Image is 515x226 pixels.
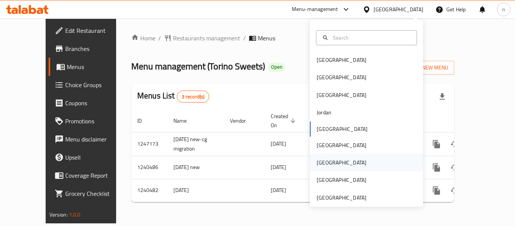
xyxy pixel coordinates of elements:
[131,34,155,43] a: Home
[65,26,126,35] span: Edit Restaurant
[49,130,132,148] a: Menu disclaimer
[258,34,275,43] span: Menus
[49,22,132,40] a: Edit Restaurant
[396,61,454,75] button: Add New Menu
[317,73,366,81] div: [GEOGRAPHIC_DATA]
[317,56,366,64] div: [GEOGRAPHIC_DATA]
[131,132,167,156] td: 1247173
[446,135,464,153] button: Change Status
[131,156,167,179] td: 1240486
[49,166,132,184] a: Coverage Report
[49,94,132,112] a: Coupons
[428,135,446,153] button: more
[67,62,126,71] span: Menus
[167,132,224,156] td: [DATE] new-cg migration
[167,179,224,202] td: [DATE]
[268,63,285,72] div: Open
[49,184,132,203] a: Grocery Checklist
[230,116,256,125] span: Vendor
[502,5,505,14] span: n
[49,76,132,94] a: Choice Groups
[158,34,161,43] li: /
[317,194,366,202] div: [GEOGRAPHIC_DATA]
[137,116,152,125] span: ID
[131,179,167,202] td: 1240482
[65,44,126,53] span: Branches
[317,176,366,184] div: [GEOGRAPHIC_DATA]
[402,63,448,72] span: Add New Menu
[65,189,126,198] span: Grocery Checklist
[446,181,464,200] button: Change Status
[317,91,366,99] div: [GEOGRAPHIC_DATA]
[65,153,126,162] span: Upsell
[271,185,286,195] span: [DATE]
[177,93,209,100] span: 3 record(s)
[292,5,338,14] div: Menu-management
[271,162,286,172] span: [DATE]
[49,210,68,220] span: Version:
[164,34,240,43] a: Restaurants management
[69,210,81,220] span: 1.0.0
[65,80,126,89] span: Choice Groups
[271,139,286,149] span: [DATE]
[65,171,126,180] span: Coverage Report
[173,116,196,125] span: Name
[65,135,126,144] span: Menu disclaimer
[428,181,446,200] button: more
[243,34,246,43] li: /
[49,40,132,58] a: Branches
[268,64,285,70] span: Open
[65,98,126,108] span: Coupons
[446,158,464,177] button: Change Status
[49,112,132,130] a: Promotions
[49,148,132,166] a: Upsell
[173,34,240,43] span: Restaurants management
[317,108,331,117] div: Jordan
[374,5,423,14] div: [GEOGRAPHIC_DATA]
[167,156,224,179] td: [DATE] new
[428,158,446,177] button: more
[65,117,126,126] span: Promotions
[131,34,454,43] nav: breadcrumb
[433,88,451,106] div: Export file
[131,58,265,75] span: Menu management ( Torino Sweets )
[177,91,210,103] div: Total records count
[317,141,366,149] div: [GEOGRAPHIC_DATA]
[330,34,412,42] input: Search
[317,158,366,167] div: [GEOGRAPHIC_DATA]
[271,112,298,130] span: Created On
[49,58,132,76] a: Menus
[137,90,209,103] h2: Menus List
